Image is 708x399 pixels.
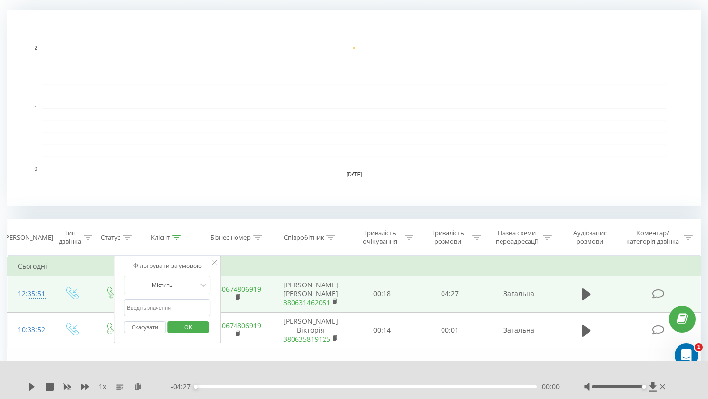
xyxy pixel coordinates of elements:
[624,229,681,246] div: Коментар/категорія дзвінка
[416,276,484,313] td: 04:27
[273,312,349,348] td: [PERSON_NAME] Вікторія
[425,229,470,246] div: Тривалість розмови
[8,256,701,276] td: Сьогодні
[484,276,554,313] td: Загальна
[284,233,324,242] div: Співробітник
[349,276,416,313] td: 00:18
[101,233,120,242] div: Статус
[34,45,37,51] text: 2
[210,233,251,242] div: Бізнес номер
[675,343,698,367] iframe: Intercom live chat
[124,299,210,316] input: Введіть значення
[416,312,484,348] td: 00:01
[194,385,198,389] div: Accessibility label
[542,382,560,392] span: 00:00
[175,319,202,335] span: OK
[283,334,330,343] a: 380635819125
[151,233,170,242] div: Клієнт
[171,382,196,392] span: - 04:27
[124,261,210,271] div: Фільтрувати за умовою
[493,229,540,246] div: Назва схеми переадресації
[695,343,703,351] span: 1
[214,285,261,294] a: 380674806919
[283,298,330,307] a: 380631462051
[18,285,41,304] div: 12:35:51
[7,10,701,206] svg: A chart.
[349,312,416,348] td: 00:14
[563,229,617,246] div: Аудіозапис розмови
[484,312,554,348] td: Загальна
[347,172,362,177] text: [DATE]
[99,382,106,392] span: 1 x
[357,229,403,246] div: Тривалість очікування
[34,166,37,171] text: 0
[124,321,166,334] button: Скасувати
[273,276,349,313] td: [PERSON_NAME] [PERSON_NAME]
[642,385,646,389] div: Accessibility label
[167,321,209,334] button: OK
[34,106,37,111] text: 1
[18,320,41,340] div: 10:33:52
[3,233,53,242] div: [PERSON_NAME]
[214,321,261,330] a: 380674806919
[59,229,81,246] div: Тип дзвінка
